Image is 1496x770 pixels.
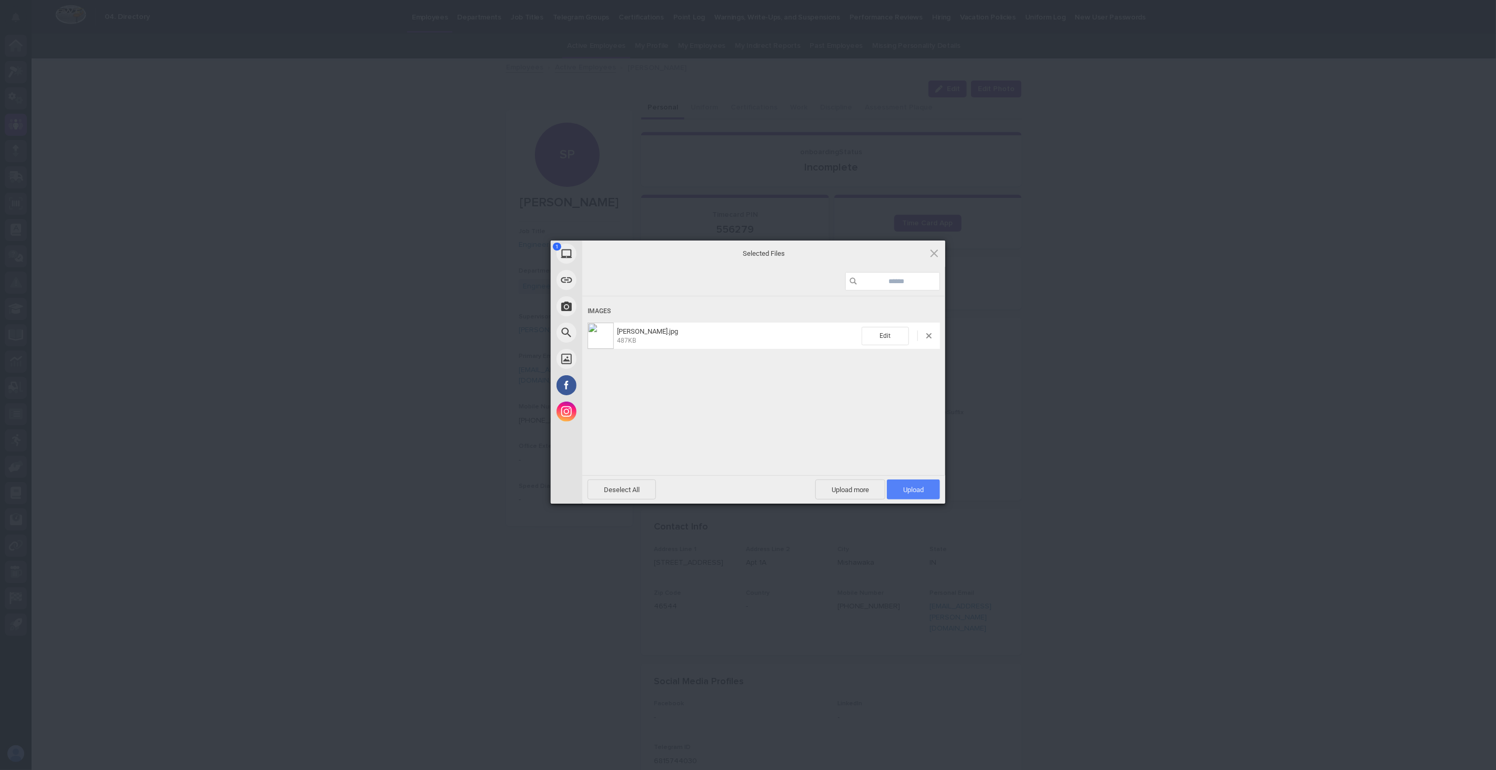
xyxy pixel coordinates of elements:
div: Take Photo [551,293,677,319]
span: 1 [553,243,561,251]
div: Web Search [551,319,677,346]
div: Unsplash [551,346,677,372]
div: Images [588,302,940,321]
span: 487KB [617,337,636,344]
span: [PERSON_NAME].jpg [617,327,678,335]
span: Upload [887,479,940,499]
span: Deselect All [588,479,656,499]
span: Upload more [815,479,885,499]
div: Facebook [551,372,677,398]
span: Selected Files [659,248,869,258]
div: Instagram [551,398,677,425]
div: Link (URL) [551,267,677,293]
span: Siddharth Pareek.jpg [614,327,862,345]
img: 82515f31-1c80-41cd-85d1-8fc3ef7719b5 [588,323,614,349]
span: Click here or hit ESC to close picker [928,247,940,259]
div: My Device [551,241,677,267]
span: Upload [903,486,924,494]
span: Edit [862,327,909,345]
